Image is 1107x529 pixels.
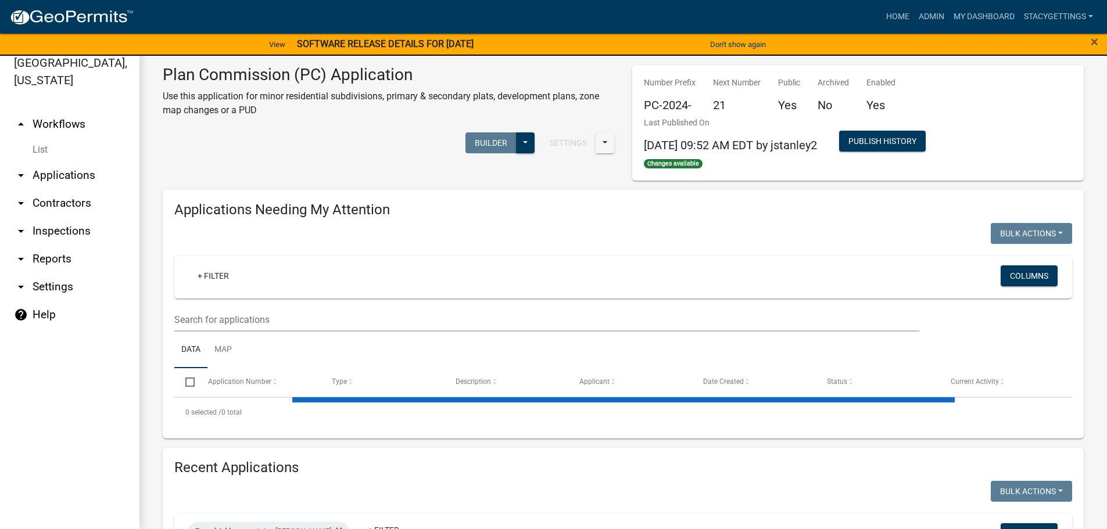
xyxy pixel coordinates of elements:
[568,368,692,396] datatable-header-cell: Applicant
[174,308,919,332] input: Search for applications
[866,98,895,112] h5: Yes
[713,98,761,112] h5: 21
[705,35,771,54] button: Don't show again
[692,368,816,396] datatable-header-cell: Date Created
[14,308,28,322] i: help
[991,223,1072,244] button: Bulk Actions
[456,377,491,386] span: Description
[1001,265,1058,286] button: Columns
[174,332,207,369] a: Data
[445,368,568,396] datatable-header-cell: Description
[297,38,474,49] strong: SOFTWARE RELEASE DETAILS FOR [DATE]
[991,481,1072,502] button: Bulk Actions
[264,35,290,54] a: View
[866,77,895,89] p: Enabled
[914,6,949,28] a: Admin
[839,137,926,146] wm-modal-confirm: Workflow Publish History
[163,89,615,117] p: Use this application for minor residential subdivisions, primary & secondary plats, development p...
[951,377,999,386] span: Current Activity
[14,168,28,182] i: arrow_drop_down
[14,117,28,131] i: arrow_drop_up
[208,377,271,386] span: Application Number
[14,280,28,294] i: arrow_drop_down
[174,459,1072,476] h4: Recent Applications
[332,377,347,386] span: Type
[1091,35,1098,49] button: Close
[644,77,696,89] p: Number Prefix
[713,77,761,89] p: Next Number
[644,117,817,129] p: Last Published On
[644,98,696,112] h5: PC-2024-
[320,368,444,396] datatable-header-cell: Type
[188,265,238,286] a: + Filter
[940,368,1063,396] datatable-header-cell: Current Activity
[174,368,196,396] datatable-header-cell: Select
[207,332,239,369] a: Map
[818,98,849,112] h5: No
[949,6,1019,28] a: My Dashboard
[644,138,817,152] span: [DATE] 09:52 AM EDT by jstanley2
[818,77,849,89] p: Archived
[839,131,926,152] button: Publish History
[540,132,596,153] button: Settings
[1019,6,1098,28] a: StacyGettings
[465,132,517,153] button: Builder
[14,224,28,238] i: arrow_drop_down
[816,368,940,396] datatable-header-cell: Status
[196,368,320,396] datatable-header-cell: Application Number
[778,98,800,112] h5: Yes
[14,196,28,210] i: arrow_drop_down
[14,252,28,266] i: arrow_drop_down
[827,377,847,386] span: Status
[174,201,1072,218] h4: Applications Needing My Attention
[579,377,610,386] span: Applicant
[644,159,703,168] span: Changes available
[163,65,615,85] h3: Plan Commission (PC) Application
[778,77,800,89] p: Public
[1091,34,1098,50] span: ×
[185,408,221,416] span: 0 selected /
[882,6,914,28] a: Home
[703,377,744,386] span: Date Created
[174,398,1072,427] div: 0 total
